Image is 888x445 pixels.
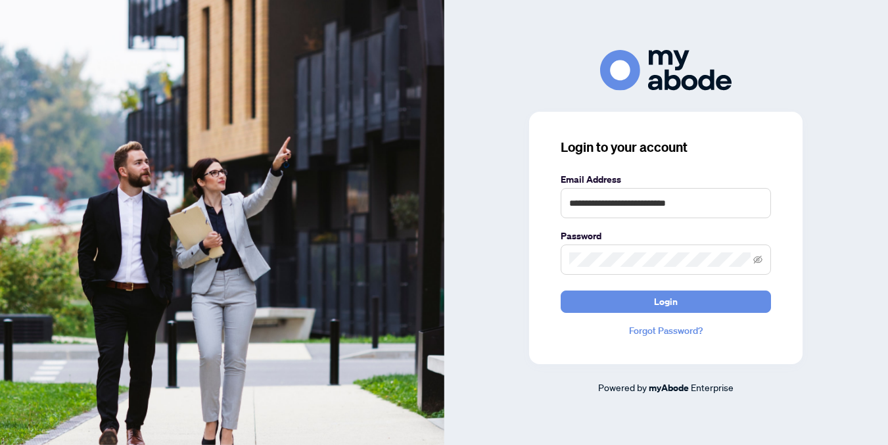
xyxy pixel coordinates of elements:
label: Email Address [561,172,771,187]
img: ma-logo [600,50,732,90]
button: Login [561,291,771,313]
span: Enterprise [691,381,734,393]
span: Powered by [598,381,647,393]
a: Forgot Password? [561,323,771,338]
h3: Login to your account [561,138,771,156]
span: eye-invisible [753,255,762,264]
label: Password [561,229,771,243]
span: Login [654,291,678,312]
a: myAbode [649,381,689,395]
